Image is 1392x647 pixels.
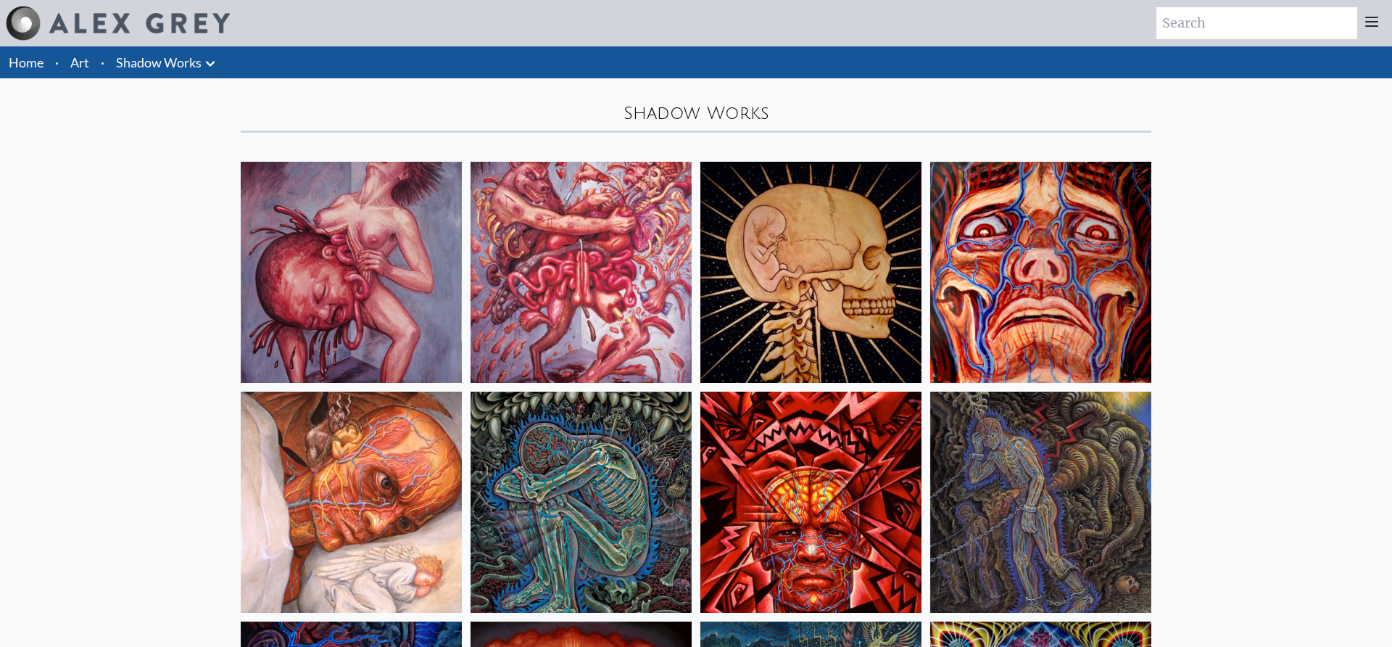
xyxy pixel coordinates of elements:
input: Search [1156,7,1357,39]
a: Home [9,54,43,70]
div: Shadow Works [241,102,1151,125]
img: Skull Fetus, 1982 [700,162,921,383]
li: · [95,46,110,78]
li: · [49,46,65,78]
a: Shadow Works [116,52,202,73]
a: Art [70,52,89,73]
